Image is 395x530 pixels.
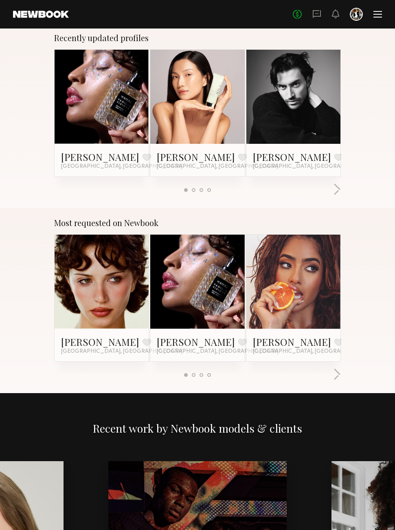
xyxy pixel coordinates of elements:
[253,164,374,170] span: [GEOGRAPHIC_DATA], [GEOGRAPHIC_DATA]
[61,164,182,170] span: [GEOGRAPHIC_DATA], [GEOGRAPHIC_DATA]
[157,336,235,349] a: [PERSON_NAME]
[253,349,374,355] span: [GEOGRAPHIC_DATA], [GEOGRAPHIC_DATA]
[54,33,341,43] div: Recently updated profiles
[253,336,331,349] a: [PERSON_NAME]
[157,164,278,170] span: [GEOGRAPHIC_DATA], [GEOGRAPHIC_DATA]
[61,349,182,355] span: [GEOGRAPHIC_DATA], [GEOGRAPHIC_DATA]
[54,218,341,228] div: Most requested on Newbook
[157,151,235,164] a: [PERSON_NAME]
[253,151,331,164] a: [PERSON_NAME]
[157,349,278,355] span: [GEOGRAPHIC_DATA], [GEOGRAPHIC_DATA]
[61,151,139,164] a: [PERSON_NAME]
[61,336,139,349] a: [PERSON_NAME]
